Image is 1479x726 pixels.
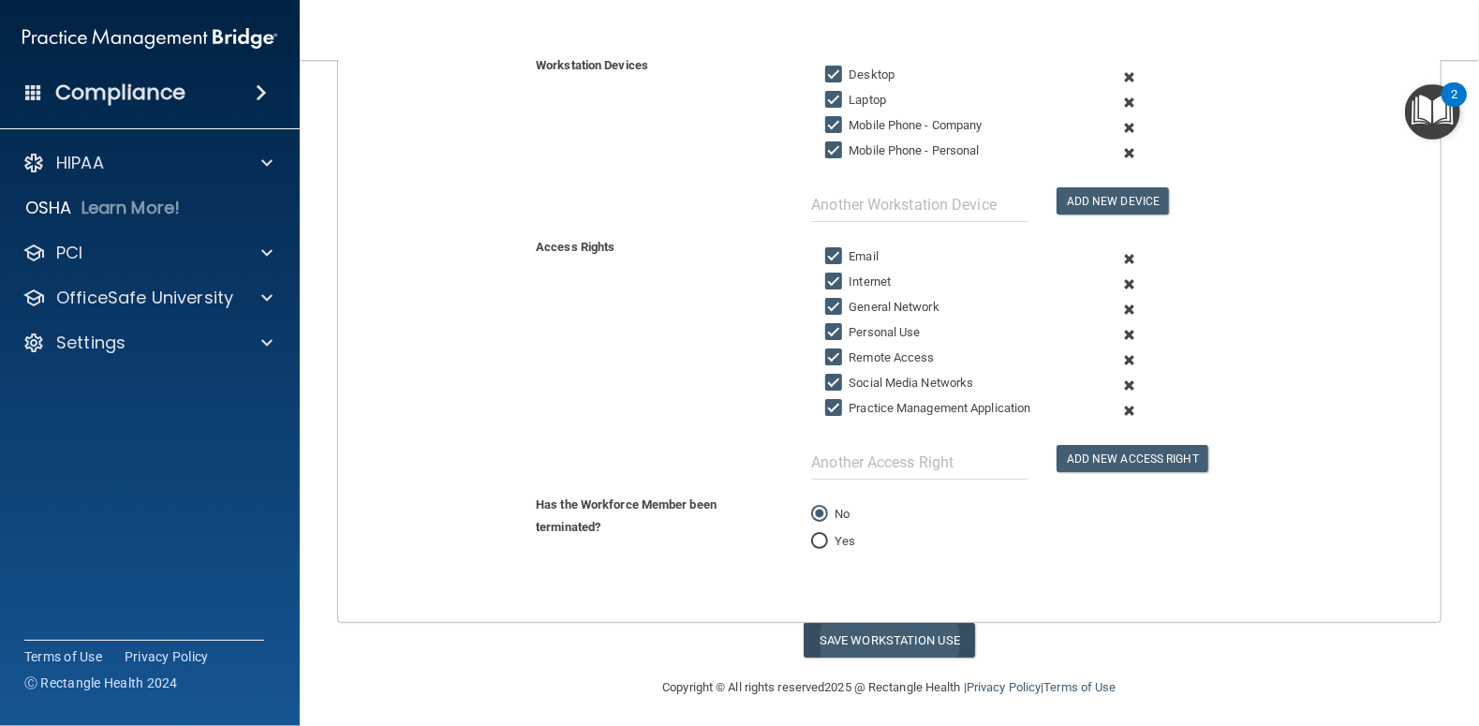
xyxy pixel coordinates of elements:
label: Social Media Networks [825,372,973,394]
label: Mobile Phone - Personal [825,140,979,162]
a: Terms of Use [24,647,102,666]
p: Settings [56,332,126,354]
p: OfficeSafe University [56,287,233,309]
a: Privacy Policy [967,680,1041,694]
input: Yes [811,535,828,549]
p: Learn More! [81,197,181,219]
input: Mobile Phone - Personal [825,143,847,158]
label: Remote Access [825,347,934,369]
button: Open Resource Center, 2 new notifications [1405,84,1460,140]
label: No [811,503,850,526]
a: HIPAA [22,152,273,174]
p: HIPAA [56,152,104,174]
input: No [811,508,828,522]
label: Mobile Phone - Company [825,114,982,137]
input: Another Workstation Device [811,187,1028,222]
b: Has the Workforce Member been terminated? [536,497,717,534]
label: General Network [825,296,939,319]
button: Add New Device [1057,187,1169,215]
input: Email [825,249,847,264]
div: Copyright © All rights reserved 2025 @ Rectangle Health | | [548,658,1232,718]
label: Email [825,245,879,268]
p: OSHA [25,197,72,219]
span: Ⓒ Rectangle Health 2024 [24,674,178,692]
input: Mobile Phone - Company [825,118,847,133]
h4: Compliance [55,80,185,106]
label: Internet [825,271,891,293]
input: Desktop [825,67,847,82]
input: Internet [825,274,847,289]
label: Laptop [825,89,886,111]
p: PCI [56,242,82,264]
input: Personal Use [825,325,847,340]
input: Laptop [825,93,847,108]
input: Social Media Networks [825,376,847,391]
a: Settings [22,332,273,354]
b: Workstation Devices [536,58,648,72]
button: Add New Access Right [1057,445,1208,472]
input: Another Access Right [811,445,1028,480]
label: Personal Use [825,321,920,344]
input: Remote Access [825,350,847,365]
img: PMB logo [22,20,277,57]
input: General Network [825,300,847,315]
b: Access Rights [536,240,614,254]
a: PCI [22,242,273,264]
div: 2 [1451,95,1457,119]
a: Privacy Policy [125,647,209,666]
label: Practice Management Application [825,397,1030,420]
a: OfficeSafe University [22,287,273,309]
label: Yes [811,530,855,553]
button: Save Workstation Use [804,623,975,658]
label: Desktop [825,64,895,86]
a: Terms of Use [1043,680,1116,694]
input: Practice Management Application [825,401,847,416]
